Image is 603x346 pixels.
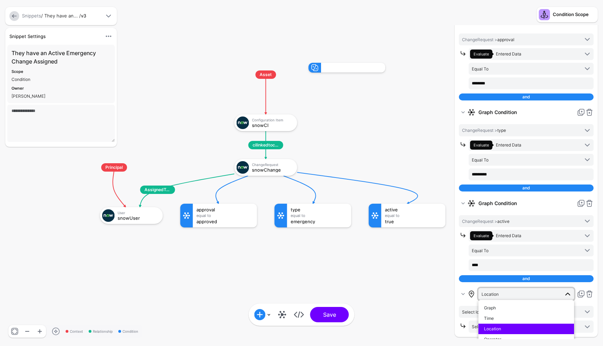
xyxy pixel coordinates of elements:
[472,66,489,72] span: Equal To
[462,219,497,224] span: ChangeRequest >
[12,76,111,82] div: Condition
[462,219,509,224] span: active
[553,11,589,18] div: Condition Scope
[478,324,574,334] button: Location
[484,316,494,321] span: Time
[496,233,521,238] span: Entered Data
[140,186,175,194] span: AssignedToUser
[472,324,522,329] span: Select an evaluation type
[196,207,254,212] div: approval
[22,13,41,18] a: Snippets
[7,33,102,40] div: Snippet Settings
[310,307,349,322] button: Save
[459,275,594,282] div: and
[89,329,113,334] span: Relationship
[474,52,489,57] span: Evaluate
[484,326,501,331] span: Location
[478,334,574,345] button: Operator
[196,219,254,224] div: approved
[248,141,283,149] span: cilinkedtochange
[462,37,497,42] span: ChangeRequest >
[472,248,489,253] span: Equal To
[482,292,499,297] span: Location
[478,106,574,119] strong: Graph Condition
[291,207,348,212] div: type
[478,303,574,313] button: Graph
[484,337,501,342] span: Operator
[291,213,348,218] div: Equal To
[118,329,138,334] span: Condition
[12,49,111,66] h3: They have an Active Emergency Change Assigned
[196,213,254,218] div: Equal To
[459,185,594,191] div: and
[474,233,489,238] span: Evaluate
[472,157,489,163] span: Equal To
[496,51,521,57] span: Entered Data
[462,128,497,133] span: ChangeRequest >
[385,207,442,212] div: active
[474,143,489,148] span: Evaluate
[385,219,442,224] div: true
[462,128,506,133] span: type
[81,13,86,18] strong: v3
[385,213,442,218] div: Equal To
[255,70,276,79] span: Asset
[291,219,348,224] div: emergency
[21,13,103,20] div: / They have an... /
[252,163,292,167] div: ChangeRequest
[459,93,594,100] div: and
[12,69,23,74] strong: Scope
[478,197,574,210] strong: Graph Condition
[237,161,249,174] img: svg+xml;base64,PHN2ZyB3aWR0aD0iNjQiIGhlaWdodD0iNjQiIHZpZXdCb3g9IjAgMCA2NCA2NCIgZmlsbD0ibm9uZSIgeG...
[252,118,292,122] div: Configuration Item
[462,37,514,42] span: approval
[478,313,574,324] button: Time
[496,142,521,148] span: Entered Data
[12,93,45,99] app-identifier: [PERSON_NAME]
[252,123,292,128] div: snowCI
[66,329,83,334] span: Context
[252,167,292,172] div: snowChange
[237,116,249,129] img: svg+xml;base64,PHN2ZyB3aWR0aD0iNjQiIGhlaWdodD0iNjQiIHZpZXdCb3g9IjAgMCA2NCA2NCIgZmlsbD0ibm9uZSIgeG...
[462,309,501,315] span: Select location type
[484,305,496,310] span: Graph
[12,86,24,91] strong: Owner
